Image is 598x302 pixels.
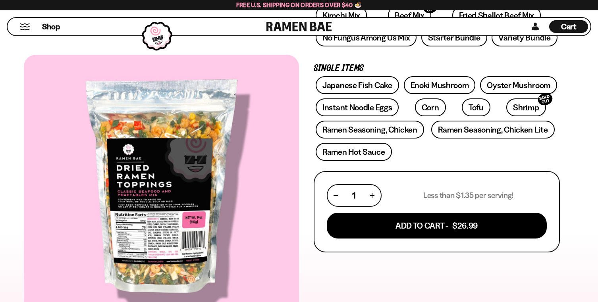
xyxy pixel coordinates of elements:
a: Tofu [462,98,490,116]
a: Instant Noodle Eggs [316,98,399,116]
span: Shop [42,21,60,32]
a: Enoki Mushroom [404,76,476,94]
a: Japanese Fish Cake [316,76,399,94]
span: Cart [561,22,577,31]
a: Cart [549,18,588,35]
span: 1 [352,190,355,200]
a: Shop [42,20,60,33]
a: Ramen Hot Sauce [316,143,392,161]
a: Ramen Seasoning, Chicken [316,121,424,138]
a: Corn [415,98,446,116]
div: SOLD OUT [536,92,554,107]
a: Oyster Mushroom [480,76,557,94]
span: Free U.S. Shipping on Orders over $40 🍜 [236,1,362,9]
button: Mobile Menu Trigger [19,23,30,30]
p: Single Items [314,65,560,72]
button: Add To Cart - $26.99 [327,213,547,239]
p: Less than $1.35 per serving! [423,190,513,200]
a: ShrimpSOLD OUT [506,98,546,116]
a: Ramen Seasoning, Chicken Lite [431,121,554,138]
